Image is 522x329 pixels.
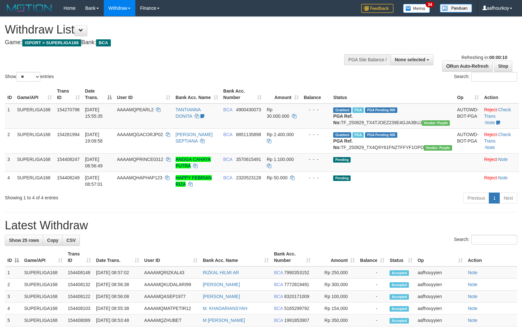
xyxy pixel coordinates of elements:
[481,104,519,129] td: · ·
[357,248,387,266] th: Balance: activate to sort column ascending
[468,306,478,311] a: Note
[390,282,409,288] span: Accepted
[16,72,40,82] select: Showentries
[142,248,200,266] th: User ID: activate to sort column ascending
[62,235,80,246] a: CSV
[440,4,472,13] img: panduan.png
[304,106,328,113] div: - - -
[331,128,454,153] td: TF_250829_TX4Q9Y61FNZTFFYF1OPD
[333,114,353,125] b: PGA Ref. No:
[415,266,465,279] td: aafhouyyien
[415,248,465,266] th: Op: activate to sort column ascending
[5,85,15,104] th: ID
[333,175,351,181] span: Pending
[22,291,65,303] td: SUPERLIGA168
[176,107,201,119] a: TANTIANNA DONITA
[274,282,283,287] span: BCA
[284,306,309,311] span: Copy 5165299792 to clipboard
[484,132,497,137] a: Reject
[65,248,93,266] th: Trans ID: activate to sort column ascending
[481,128,519,153] td: · ·
[403,4,430,13] img: Button%20Memo.svg
[484,175,497,180] a: Reject
[85,132,103,144] span: [DATE] 19:09:58
[5,72,54,82] label: Show entries
[5,235,43,246] a: Show 25 rows
[142,291,200,303] td: AAAAMQASEP1977
[304,156,328,163] div: - - -
[333,107,351,113] span: Grabbed
[313,266,357,279] td: Rp 250,000
[484,107,497,112] a: Reject
[455,128,482,153] td: AUTOWD-BOT-PGA
[489,55,507,60] strong: 00:00:10
[361,4,393,13] img: Feedback.jpg
[142,314,200,326] td: AAAAMQZHUBET
[284,270,309,275] span: Copy 7990353152 to clipboard
[236,157,261,162] span: Copy 3570615491 to clipboard
[176,175,212,187] a: HAPPY FEBRIAN RIZA
[203,270,239,275] a: RIZKAL HILMI AR
[471,235,517,244] input: Search:
[5,314,22,326] td: 5
[15,172,54,190] td: SUPERLIGA168
[468,318,478,323] a: Note
[301,85,331,104] th: Balance
[274,318,283,323] span: BCA
[365,132,397,138] span: PGA Pending
[333,138,353,150] b: PGA Ref. No:
[357,291,387,303] td: -
[85,157,103,168] span: [DATE] 08:56:49
[333,157,351,163] span: Pending
[5,153,15,172] td: 3
[93,266,142,279] td: [DATE] 08:57:02
[5,172,15,190] td: 4
[5,266,22,279] td: 1
[93,303,142,314] td: [DATE] 08:55:38
[223,157,232,162] span: BCA
[331,104,454,129] td: TF_250829_TX4TJOEZ239E4GJA3BUJ
[365,107,397,113] span: PGA Pending
[274,270,283,275] span: BCA
[5,3,54,13] img: MOTION_logo.png
[57,132,80,137] span: 154281994
[424,145,452,151] span: Vendor URL: https://trx4.1velocity.biz
[96,39,111,46] span: BCA
[117,157,163,162] span: AAAAMQPRINCE0312
[313,291,357,303] td: Rp 100,000
[236,175,261,180] span: Copy 2320523128 to clipboard
[481,172,519,190] td: ·
[22,303,65,314] td: SUPERLIGA168
[203,282,240,287] a: [PERSON_NAME]
[468,282,478,287] a: Note
[274,306,283,311] span: BCA
[304,174,328,181] div: - - -
[481,85,519,104] th: Action
[5,219,517,232] h1: Latest Withdraw
[415,303,465,314] td: aafhouyyien
[454,235,517,244] label: Search:
[468,270,478,275] a: Note
[471,72,517,82] input: Search:
[395,57,425,62] span: None selected
[390,270,409,276] span: Accepted
[173,85,221,104] th: Bank Acc. Name: activate to sort column ascending
[267,132,294,137] span: Rp 2.400.000
[499,193,517,204] a: Next
[463,193,489,204] a: Previous
[93,279,142,291] td: [DATE] 08:56:38
[5,303,22,314] td: 4
[498,175,508,180] a: Note
[387,248,415,266] th: Status: activate to sort column ascending
[267,107,289,119] span: Rp 30.000.000
[15,153,54,172] td: SUPERLIGA168
[221,85,264,104] th: Bank Acc. Number: activate to sort column ascending
[489,193,500,204] a: 1
[357,314,387,326] td: -
[264,85,301,104] th: Amount: activate to sort column ascending
[333,132,351,138] span: Grabbed
[484,107,511,119] a: Check Trans
[313,314,357,326] td: Rp 350,000
[15,85,54,104] th: Game/API: activate to sort column ascending
[203,306,247,311] a: M. KHADARIANSYAH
